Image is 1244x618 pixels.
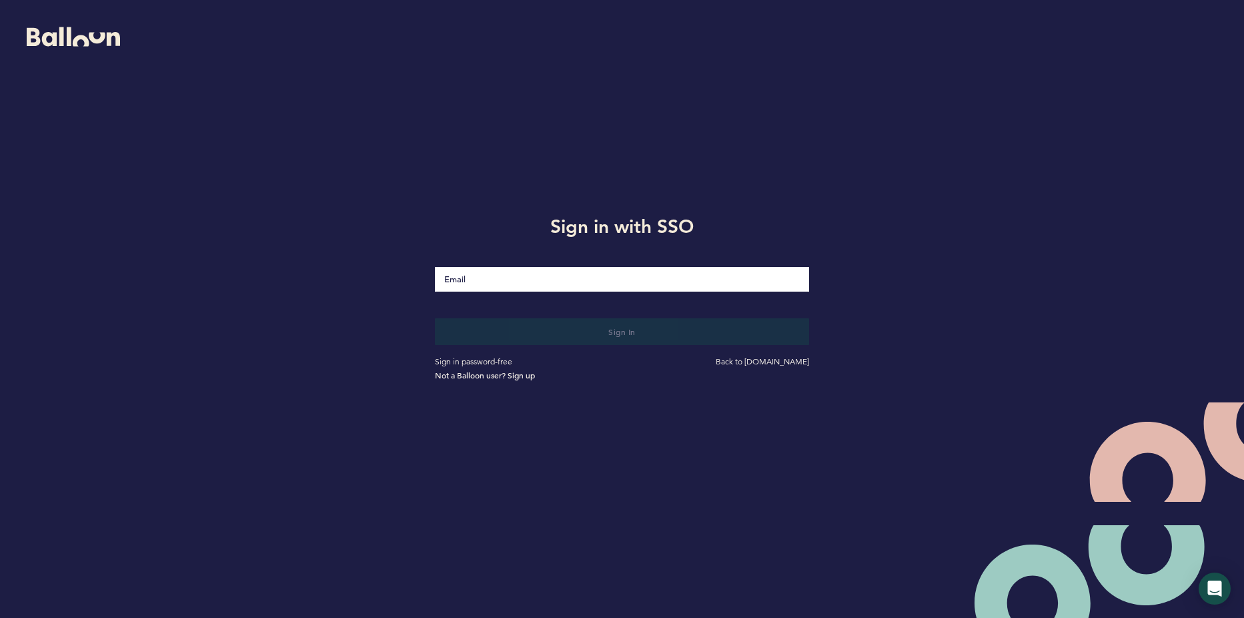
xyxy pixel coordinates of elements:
a: Back to [DOMAIN_NAME] [716,356,809,366]
button: Sign in [435,318,810,345]
a: Not a Balloon user? Sign up [435,370,535,380]
div: Open Intercom Messenger [1199,573,1231,605]
a: Sign in password-free [435,356,512,366]
input: Email [435,267,810,292]
span: Sign in [608,326,636,337]
h1: Sign in with SSO [425,213,820,240]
